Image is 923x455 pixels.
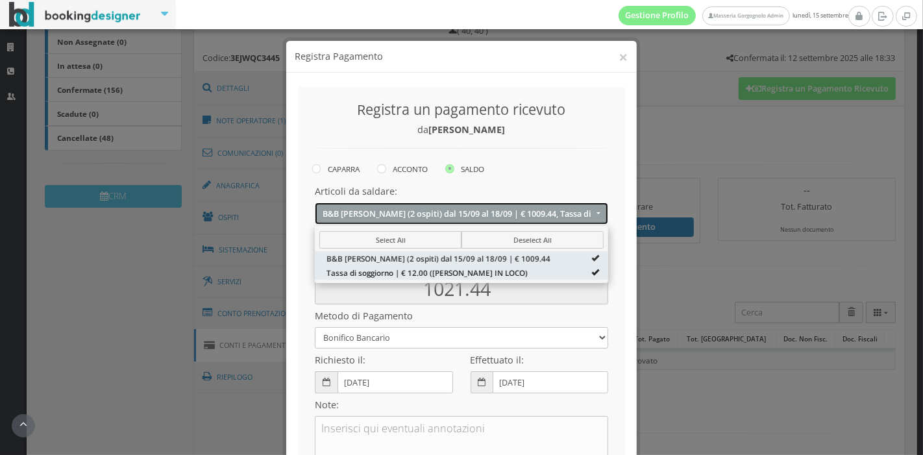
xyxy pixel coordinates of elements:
[315,186,608,197] h4: Articoli da saldare:
[315,124,608,135] h4: da
[315,203,608,224] button: B&B [PERSON_NAME] (2 ospiti) dal 15/09 al 18/09 | € 1009.44, Tassa di soggiorno | € 12.00 ([PERSO...
[319,231,461,249] button: Select All
[471,354,608,365] h4: Effettuato il:
[619,6,696,25] a: Gestione Profilo
[619,6,848,25] span: lunedì, 15 settembre
[702,6,789,25] a: Masseria Gorgognolo Admin
[9,2,141,27] img: BookingDesigner.com
[315,399,608,410] h4: Note:
[323,209,593,219] span: B&B [PERSON_NAME] (2 ospiti) dal 15/09 al 18/09 | € 1009.44, Tassa di soggiorno | € 12.00 ([PERSO...
[445,161,484,177] label: SALDO
[315,101,608,118] h3: Registra un pagamento ricevuto
[461,231,604,249] button: Deselect All
[312,161,360,177] label: CAPARRA
[326,267,528,278] span: Tassa di soggiorno | € 12.00 ([PERSON_NAME] IN LOCO)
[315,354,452,365] h4: Richiesto il:
[315,310,608,321] h4: Metodo di Pagamento
[429,123,506,136] b: [PERSON_NAME]
[377,161,428,177] label: ACCONTO
[326,252,550,264] span: B&B [PERSON_NAME] (2 ospiti) dal 15/09 al 18/09 | € 1009.44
